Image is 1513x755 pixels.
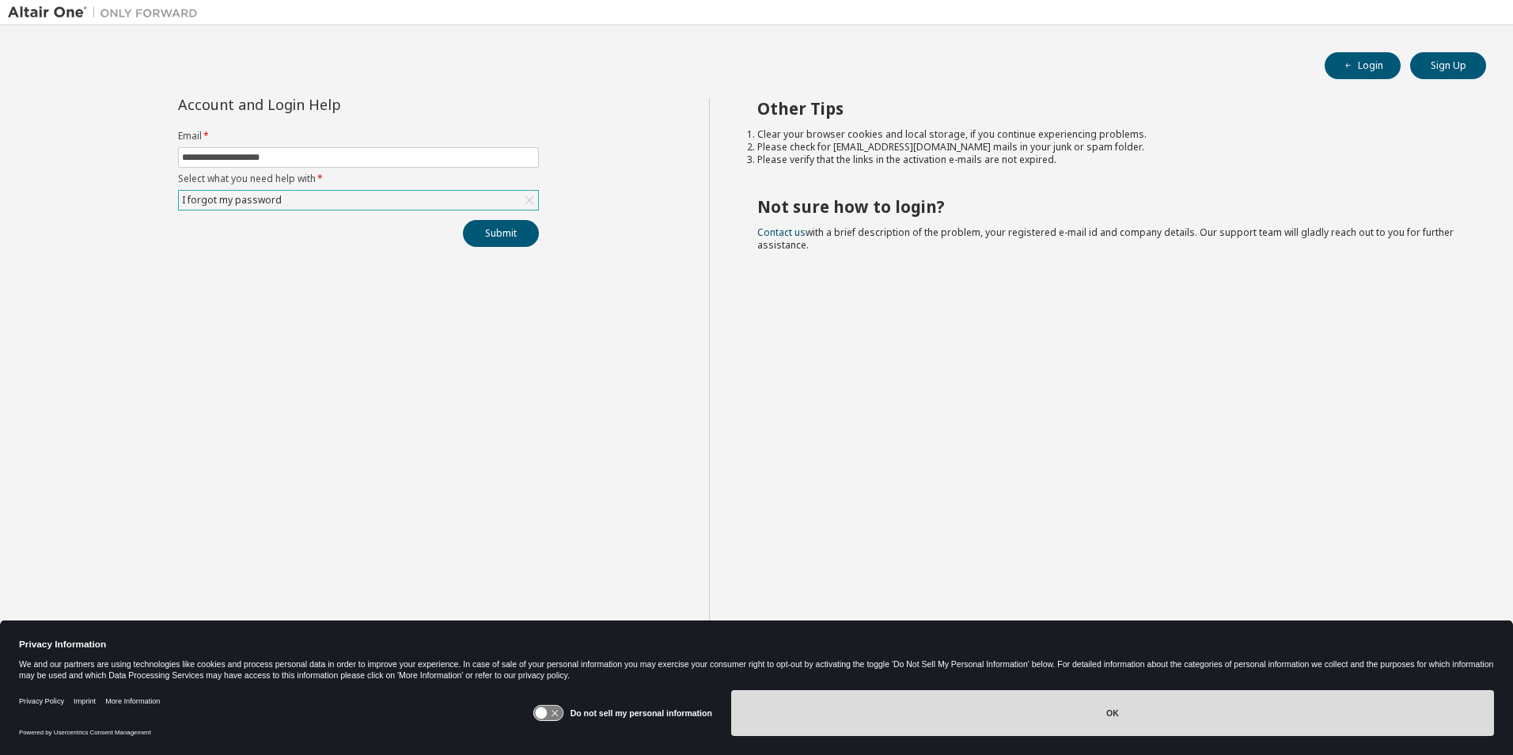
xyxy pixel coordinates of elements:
[757,196,1458,217] h2: Not sure how to login?
[1410,52,1486,79] button: Sign Up
[757,154,1458,166] li: Please verify that the links in the activation e-mails are not expired.
[757,98,1458,119] h2: Other Tips
[179,191,538,210] div: I forgot my password
[757,226,1454,252] span: with a brief description of the problem, your registered e-mail id and company details. Our suppo...
[178,130,539,142] label: Email
[757,226,806,239] a: Contact us
[757,141,1458,154] li: Please check for [EMAIL_ADDRESS][DOMAIN_NAME] mails in your junk or spam folder.
[178,173,539,185] label: Select what you need help with
[1325,52,1401,79] button: Login
[8,5,206,21] img: Altair One
[180,192,284,209] div: I forgot my password
[757,128,1458,141] li: Clear your browser cookies and local storage, if you continue experiencing problems.
[178,98,467,111] div: Account and Login Help
[463,220,539,247] button: Submit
